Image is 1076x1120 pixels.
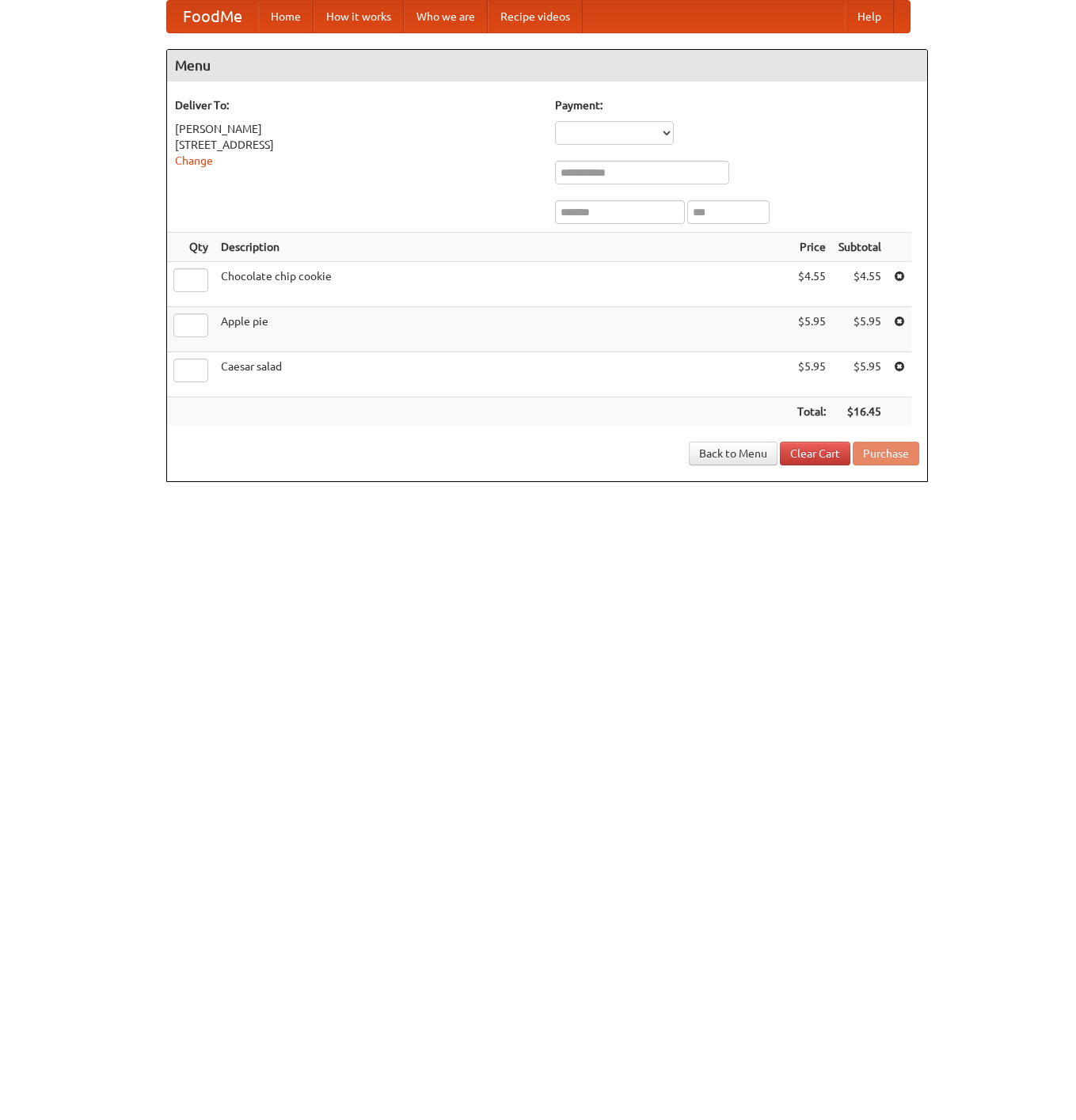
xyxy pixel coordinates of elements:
[404,1,488,32] a: Who we are
[780,442,850,465] a: Clear Cart
[175,97,539,113] h5: Deliver To:
[215,352,791,397] td: Caesar salad
[832,233,888,262] th: Subtotal
[167,1,258,32] a: FoodMe
[845,1,894,32] a: Help
[791,307,832,352] td: $5.95
[167,233,215,262] th: Qty
[689,442,778,465] a: Back to Menu
[853,442,919,465] button: Purchase
[832,397,888,427] th: $16.45
[832,352,888,397] td: $5.95
[555,97,919,113] h5: Payment:
[832,307,888,352] td: $5.95
[215,233,791,262] th: Description
[791,397,832,427] th: Total:
[215,307,791,352] td: Apple pie
[215,262,791,307] td: Chocolate chip cookie
[175,154,213,167] a: Change
[791,262,832,307] td: $4.55
[314,1,404,32] a: How it works
[791,352,832,397] td: $5.95
[832,262,888,307] td: $4.55
[175,137,539,153] div: [STREET_ADDRESS]
[175,121,539,137] div: [PERSON_NAME]
[791,233,832,262] th: Price
[488,1,583,32] a: Recipe videos
[167,50,927,82] h4: Menu
[258,1,314,32] a: Home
